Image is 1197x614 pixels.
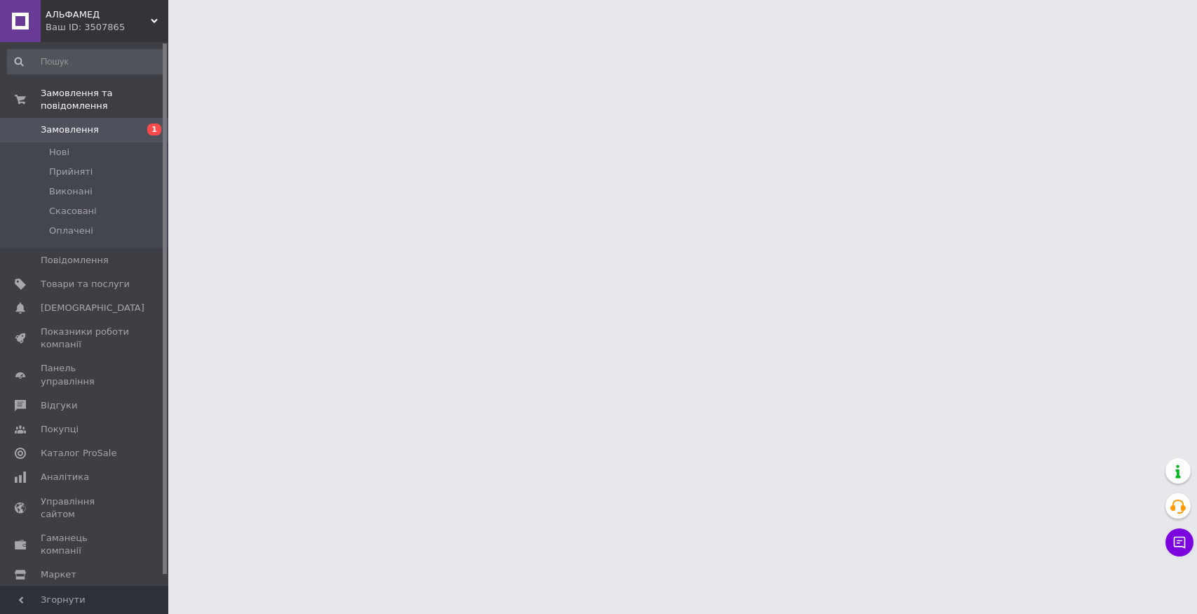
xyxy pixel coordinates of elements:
span: Маркет [41,568,76,581]
span: 1 [147,124,161,135]
span: Відгуки [41,399,77,412]
div: Ваш ID: 3507865 [46,21,168,34]
span: Повідомлення [41,254,109,267]
span: Товари та послуги [41,278,130,291]
span: Каталог ProSale [41,447,116,460]
span: Виконані [49,185,93,198]
span: Замовлення та повідомлення [41,87,168,112]
input: Пошук [7,49,165,74]
span: Гаманець компанії [41,532,130,557]
span: Скасовані [49,205,97,218]
span: Аналітика [41,471,89,483]
span: Оплачені [49,225,93,237]
button: Чат з покупцем [1165,528,1193,556]
span: [DEMOGRAPHIC_DATA] [41,302,144,314]
span: АЛЬФАМЕД [46,8,151,21]
span: Нові [49,146,69,159]
span: Управління сайтом [41,495,130,521]
span: Покупці [41,423,79,436]
span: Прийняті [49,166,93,178]
span: Замовлення [41,124,99,136]
span: Показники роботи компанії [41,326,130,351]
span: Панель управління [41,362,130,387]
